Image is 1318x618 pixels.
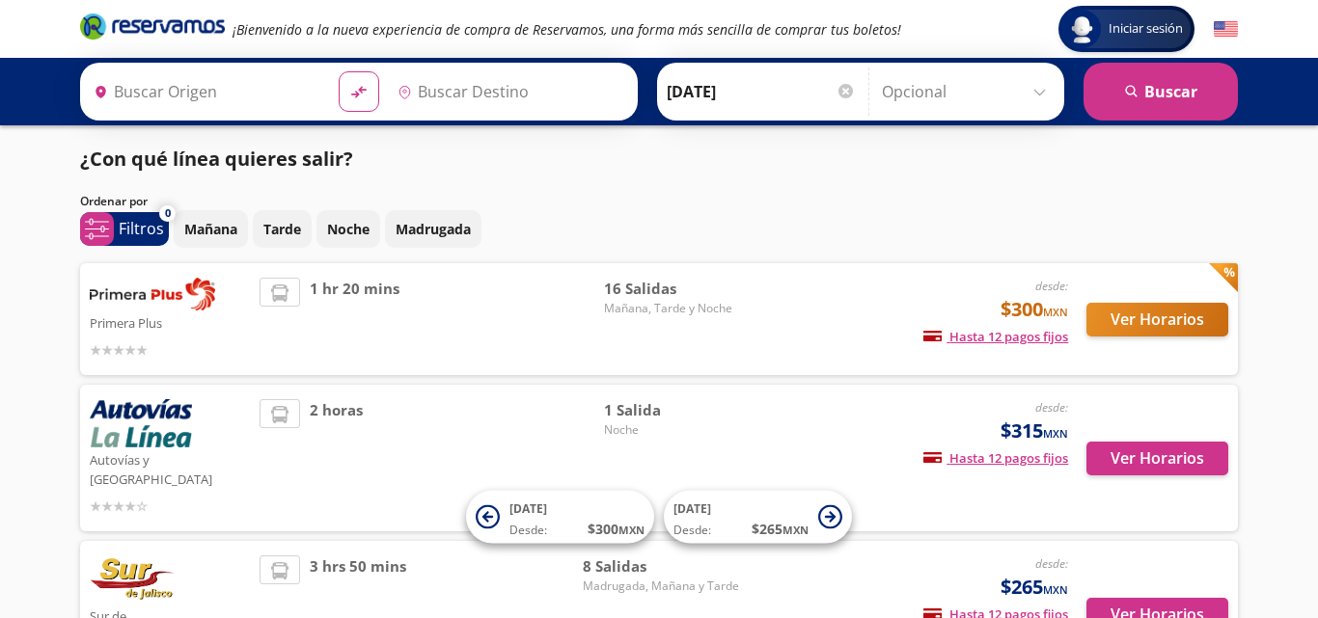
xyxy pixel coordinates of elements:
[604,300,739,317] span: Mañana, Tarde y Noche
[310,399,363,517] span: 2 horas
[80,12,225,40] i: Brand Logo
[673,522,711,539] span: Desde:
[119,217,164,240] p: Filtros
[923,328,1068,345] span: Hasta 12 pagos fijos
[673,500,711,517] span: [DATE]
[618,523,645,537] small: MXN
[783,523,809,537] small: MXN
[1086,442,1228,475] button: Ver Horarios
[752,519,809,539] span: $ 265
[1035,555,1068,572] em: desde:
[583,555,739,578] span: 8 Salidas
[385,210,481,248] button: Madrugada
[1043,305,1068,319] small: MXN
[310,278,399,361] span: 1 hr 20 mins
[664,491,852,544] button: [DATE]Desde:$265MXN
[184,219,237,239] p: Mañana
[253,210,312,248] button: Tarde
[165,205,171,222] span: 0
[90,447,250,489] p: Autovías y [GEOGRAPHIC_DATA]
[604,421,739,439] span: Noche
[80,212,169,246] button: 0Filtros
[1043,582,1068,597] small: MXN
[588,519,645,539] span: $ 300
[1101,19,1191,39] span: Iniciar sesión
[396,219,471,239] p: Madrugada
[1001,295,1068,324] span: $300
[1035,278,1068,294] em: desde:
[466,491,654,544] button: [DATE]Desde:$300MXN
[604,399,739,421] span: 1 Salida
[390,67,627,116] input: Buscar Destino
[80,145,353,174] p: ¿Con qué línea quieres salir?
[80,193,148,210] p: Ordenar por
[1084,63,1238,121] button: Buscar
[509,522,547,539] span: Desde:
[509,500,547,517] span: [DATE]
[1035,399,1068,416] em: desde:
[86,67,323,116] input: Buscar Origen
[233,20,901,39] em: ¡Bienvenido a la nueva experiencia de compra de Reservamos, una forma más sencilla de comprar tus...
[316,210,380,248] button: Noche
[923,449,1068,467] span: Hasta 12 pagos fijos
[1043,426,1068,441] small: MXN
[604,278,739,300] span: 16 Salidas
[327,219,370,239] p: Noche
[263,219,301,239] p: Tarde
[90,310,250,334] p: Primera Plus
[90,555,176,604] img: Sur de Jalisco
[80,12,225,46] a: Brand Logo
[1001,573,1068,602] span: $265
[1001,416,1068,445] span: $315
[90,278,215,310] img: Primera Plus
[174,210,248,248] button: Mañana
[90,399,192,447] img: Autovías y La Línea
[667,67,856,116] input: Elegir Fecha
[882,67,1055,116] input: Opcional
[1086,303,1228,336] button: Ver Horarios
[1214,17,1238,41] button: English
[583,578,739,595] span: Madrugada, Mañana y Tarde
